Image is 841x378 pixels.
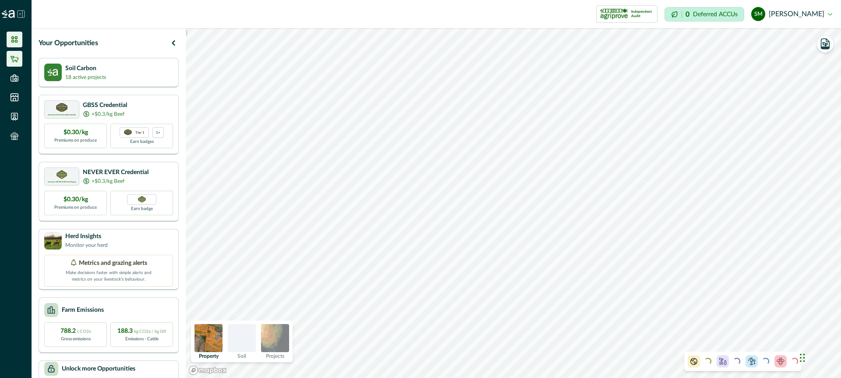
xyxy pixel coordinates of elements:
[117,327,166,336] p: 188.3
[131,205,153,212] p: Earn badge
[188,365,227,375] a: Mapbox logo
[39,38,98,48] p: Your Opportunities
[65,241,108,249] p: Monitor your herd
[64,195,88,204] p: $0.30/kg
[237,353,246,359] p: Soil
[125,336,159,342] p: Emissions - Cattle
[138,196,146,203] img: Greenham NEVER EVER certification badge
[152,127,164,138] div: more credentials avaialble
[797,336,841,378] iframe: Chat Widget
[65,64,106,73] p: Soil Carbon
[60,327,91,336] p: 788.2
[65,232,108,241] p: Herd Insights
[751,4,832,25] button: steve le moenic[PERSON_NAME]
[62,306,104,315] p: Farm Emissions
[124,129,132,136] img: certification logo
[83,168,148,177] p: NEVER EVER Credential
[130,138,154,145] p: Earn badges
[135,129,145,135] p: Tier 1
[266,353,284,359] p: Projects
[56,103,67,112] img: certification logo
[686,11,689,18] p: 0
[57,170,67,179] img: certification logo
[77,329,91,334] span: t CO2e
[92,110,124,118] p: +$0.3/kg Beef
[64,128,88,137] p: $0.30/kg
[199,353,219,359] p: Property
[693,11,738,18] p: Deferred ACCUs
[62,364,135,374] p: Unlock more Opportunities
[83,101,127,110] p: GBSS Credential
[631,10,654,18] p: Independent Audit
[48,181,76,183] p: Greenham NEVER EVER Beef Program
[92,177,124,185] p: +$0.3/kg Beef
[600,7,628,21] img: certification logo
[79,259,147,268] p: Metrics and grazing alerts
[54,137,97,144] p: Premiums on produce
[596,5,657,23] button: certification logoIndependent Audit
[800,345,805,371] div: Drag
[48,114,76,116] p: Greenham Beef Sustainability Standard
[194,324,223,352] img: property preview
[2,10,15,18] img: Logo
[156,129,160,135] p: 1+
[65,268,152,283] p: Make decisions faster with simple alerts and metrics on your livestock’s behaviour.
[61,336,91,342] p: Gross emissions
[261,324,289,352] img: projects preview
[54,204,97,211] p: Premiums on produce
[65,73,106,81] p: 18 active projects
[134,329,166,334] span: kg CO2e / kg LW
